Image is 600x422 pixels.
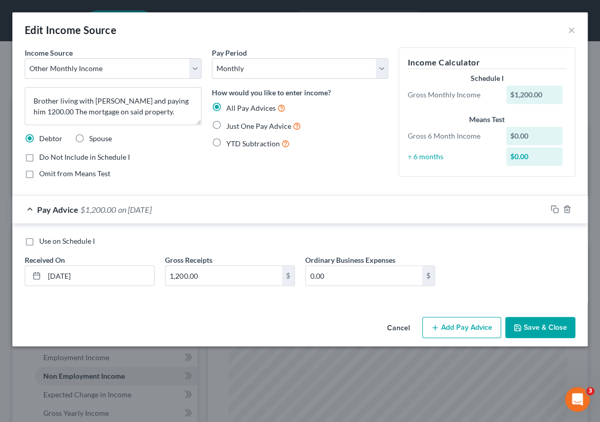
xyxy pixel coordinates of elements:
[44,266,154,285] input: MM/DD/YYYY
[506,86,562,104] div: $1,200.00
[407,114,566,125] div: Means Test
[25,48,73,57] span: Income Source
[568,24,575,36] button: ×
[306,266,422,285] input: 0.00
[402,151,501,162] div: ÷ 6 months
[422,317,501,339] button: Add Pay Advice
[25,256,65,264] span: Received On
[39,153,130,161] span: Do Not Include in Schedule I
[39,169,110,178] span: Omit from Means Test
[402,90,501,100] div: Gross Monthly Income
[37,205,78,214] span: Pay Advice
[212,87,331,98] label: How would you like to enter income?
[226,139,280,148] span: YTD Subtraction
[282,266,294,285] div: $
[25,23,116,37] div: Edit Income Source
[506,147,562,166] div: $0.00
[165,266,282,285] input: 0.00
[505,317,575,339] button: Save & Close
[226,122,291,130] span: Just One Pay Advice
[80,205,116,214] span: $1,200.00
[165,255,212,265] label: Gross Receipts
[39,134,62,143] span: Debtor
[402,131,501,141] div: Gross 6 Month Income
[407,56,566,69] h5: Income Calculator
[506,127,562,145] div: $0.00
[565,387,590,412] iframe: Intercom live chat
[89,134,112,143] span: Spouse
[226,104,276,112] span: All Pay Advices
[407,73,566,83] div: Schedule I
[379,318,418,339] button: Cancel
[586,387,594,395] span: 3
[39,237,95,245] span: Use on Schedule I
[305,255,395,265] label: Ordinary Business Expenses
[422,266,435,285] div: $
[118,205,152,214] span: on [DATE]
[212,47,247,58] label: Pay Period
